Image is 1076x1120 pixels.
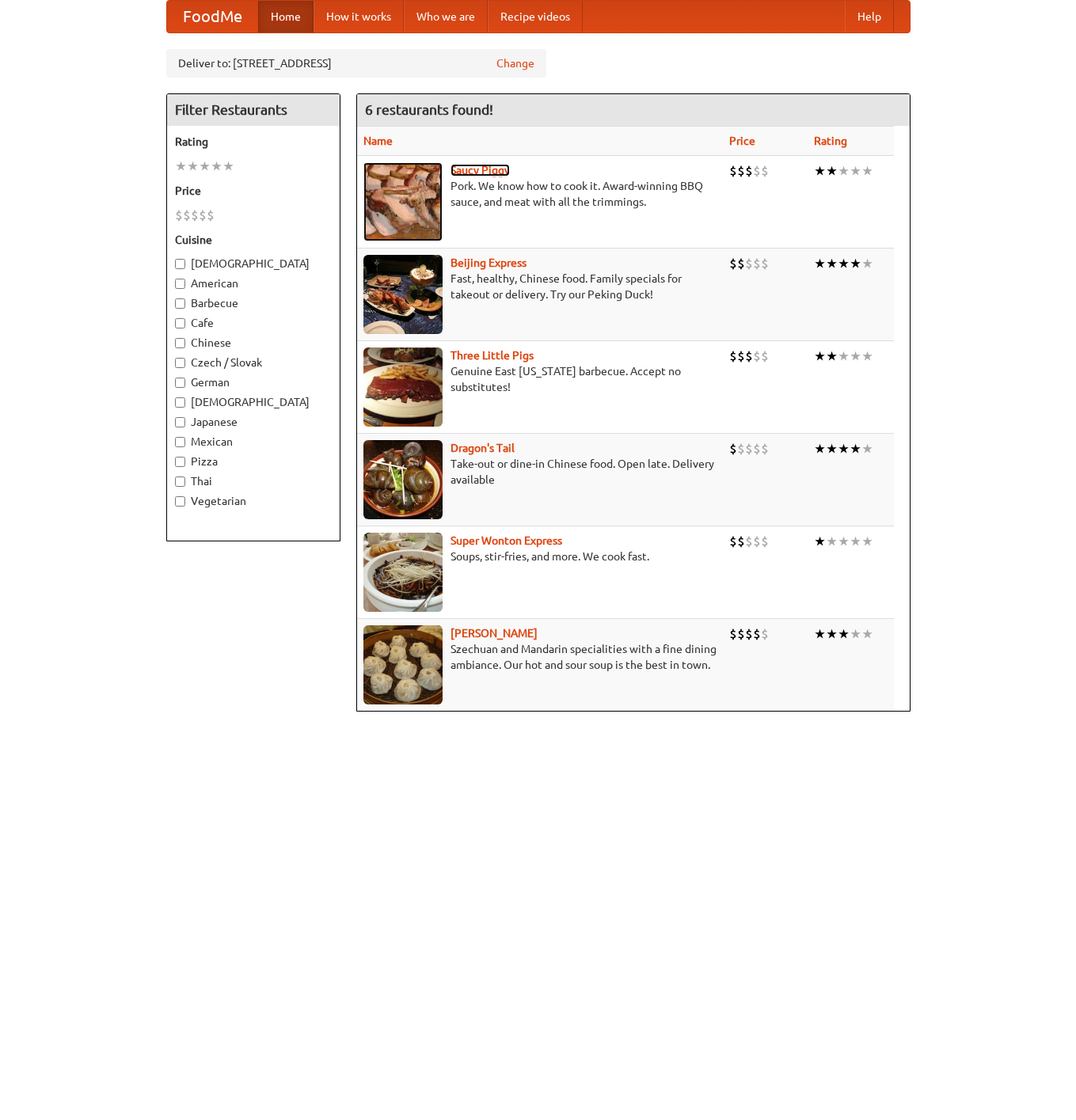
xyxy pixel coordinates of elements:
b: Saucy Piggy [451,164,510,177]
li: ★ [826,625,838,643]
h5: Price [175,183,332,199]
input: Barbecue [175,298,185,309]
label: [DEMOGRAPHIC_DATA] [175,394,332,410]
li: $ [761,347,769,365]
a: How it works [314,1,404,32]
a: Change [496,55,534,71]
li: $ [761,625,769,643]
li: ★ [814,255,826,272]
li: ★ [850,162,861,180]
a: Home [258,1,314,32]
li: ★ [850,347,861,365]
h5: Rating [175,134,332,150]
label: Mexican [175,434,332,450]
a: Help [845,1,894,32]
li: $ [737,347,745,365]
a: Dragon's Tail [451,442,515,454]
li: $ [199,207,207,224]
li: ★ [814,440,826,457]
input: German [175,378,185,388]
li: ★ [838,625,850,643]
li: $ [745,162,753,180]
img: saucy.jpg [363,162,443,241]
li: ★ [199,158,211,175]
label: Barbecue [175,295,332,311]
input: Vegetarian [175,496,185,507]
li: $ [175,207,183,224]
li: ★ [850,440,861,457]
li: $ [737,625,745,643]
label: Pizza [175,454,332,469]
li: $ [745,533,753,550]
li: ★ [814,533,826,550]
a: Super Wonton Express [451,534,562,547]
li: $ [761,533,769,550]
input: Chinese [175,338,185,348]
li: $ [753,255,761,272]
li: ★ [838,533,850,550]
a: Beijing Express [451,256,527,269]
li: $ [761,440,769,457]
li: ★ [814,162,826,180]
a: Three Little Pigs [451,349,534,362]
li: ★ [838,162,850,180]
li: ★ [861,625,873,643]
p: Soups, stir-fries, and more. We cook fast. [363,549,717,564]
input: [DEMOGRAPHIC_DATA] [175,397,185,408]
li: $ [753,162,761,180]
li: ★ [850,625,861,643]
ng-pluralize: 6 restaurants found! [365,102,493,117]
li: ★ [850,533,861,550]
li: $ [753,347,761,365]
li: $ [753,440,761,457]
li: ★ [814,625,826,643]
img: littlepigs.jpg [363,347,443,427]
img: superwonton.jpg [363,533,443,612]
li: ★ [861,162,873,180]
li: ★ [850,255,861,272]
a: Who we are [404,1,488,32]
p: Genuine East [US_STATE] barbecue. Accept no substitutes! [363,363,717,395]
li: ★ [826,347,838,365]
li: ★ [826,533,838,550]
li: $ [737,440,745,457]
label: Thai [175,473,332,489]
li: $ [729,625,737,643]
li: $ [183,207,191,224]
li: ★ [861,440,873,457]
input: [DEMOGRAPHIC_DATA] [175,259,185,269]
li: ★ [814,347,826,365]
li: ★ [826,255,838,272]
div: Deliver to: [STREET_ADDRESS] [166,49,546,78]
li: $ [745,440,753,457]
li: ★ [211,158,222,175]
li: $ [191,207,199,224]
p: Fast, healthy, Chinese food. Family specials for takeout or delivery. Try our Peking Duck! [363,271,717,302]
li: $ [729,533,737,550]
li: ★ [838,255,850,272]
label: Cafe [175,315,332,331]
li: $ [729,347,737,365]
input: Pizza [175,457,185,467]
label: Chinese [175,335,332,351]
a: Recipe videos [488,1,583,32]
li: $ [737,162,745,180]
li: $ [737,255,745,272]
li: ★ [861,533,873,550]
label: [DEMOGRAPHIC_DATA] [175,256,332,271]
li: ★ [861,255,873,272]
li: ★ [222,158,234,175]
li: ★ [861,347,873,365]
li: ★ [838,440,850,457]
label: Czech / Slovak [175,355,332,370]
b: [PERSON_NAME] [451,627,538,640]
li: $ [729,255,737,272]
h5: Cuisine [175,232,332,248]
input: Thai [175,476,185,487]
li: $ [761,255,769,272]
input: Cafe [175,318,185,328]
